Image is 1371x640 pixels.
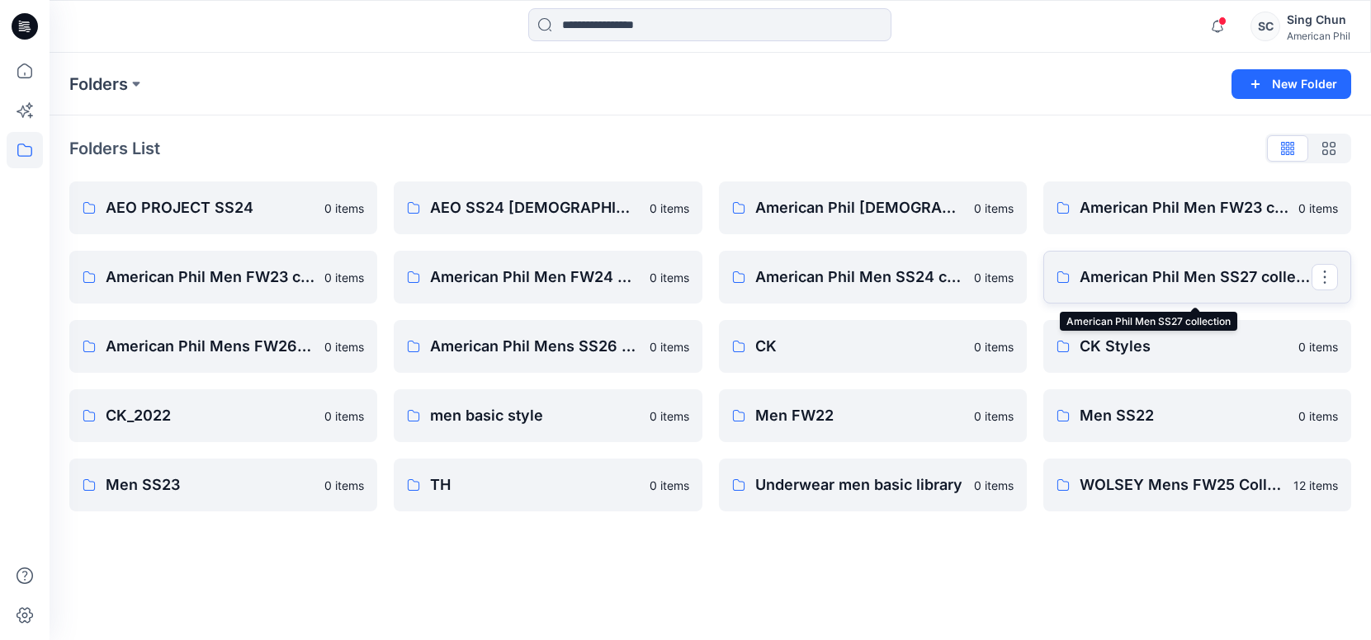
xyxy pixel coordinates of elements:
p: CK Styles [1080,335,1288,358]
p: Men SS22 [1080,404,1288,427]
a: American Phil Men SS24 collection0 items [719,251,1027,304]
p: Underwear men basic library [755,473,964,496]
p: American Phil Men SS27 collection [1080,266,1312,289]
p: American Phil [DEMOGRAPHIC_DATA] SS25 collection [755,196,964,219]
p: AEO PROJECT SS24 [106,196,314,219]
a: TH0 items [394,459,702,511]
p: AEO SS24 [DEMOGRAPHIC_DATA] [430,196,639,219]
p: WOLSEY Mens FW25 Collections [1080,473,1284,496]
div: Sing Chun [1287,10,1350,30]
div: SC [1250,12,1280,41]
button: New Folder [1232,69,1351,99]
p: 0 items [650,407,689,425]
p: Folders List [69,136,160,161]
p: American Phil Men FW23 collection(internal) [106,266,314,289]
a: American Phil Men FW23 collection(internal)0 items [69,251,377,304]
p: 12 items [1293,477,1338,494]
a: Men SS220 items [1043,389,1351,442]
p: 0 items [974,200,1014,217]
a: Men SS230 items [69,459,377,511]
p: 0 items [650,269,689,286]
a: WOLSEY Mens FW25 Collections12 items [1043,459,1351,511]
a: American Phil Mens SS26 collection0 items [394,320,702,373]
p: 0 items [1298,338,1338,355]
a: American Phil Mens FW26 collection0 items [69,320,377,373]
p: 0 items [324,477,364,494]
p: American Phil Mens SS26 collection [430,335,639,358]
p: 0 items [324,269,364,286]
p: American Phil Men FW24 collection [430,266,639,289]
a: Folders [69,73,128,96]
a: AEO PROJECT SS240 items [69,181,377,234]
a: Men FW220 items [719,389,1027,442]
a: CK Styles0 items [1043,320,1351,373]
p: 0 items [974,407,1014,425]
p: American Phil Mens FW26 collection [106,335,314,358]
p: Men FW22 [755,404,964,427]
p: 0 items [650,200,689,217]
p: American Phil Men SS24 collection [755,266,964,289]
p: 0 items [1298,200,1338,217]
p: Men SS23 [106,473,314,496]
p: 0 items [324,200,364,217]
a: American Phil Men FW23 collection0 items [1043,181,1351,234]
p: 0 items [974,269,1014,286]
a: CK_20220 items [69,389,377,442]
p: 0 items [1298,407,1338,425]
p: 0 items [324,338,364,355]
p: CK [755,335,964,358]
a: men basic style0 items [394,389,702,442]
a: Underwear men basic library0 items [719,459,1027,511]
a: American Phil Men FW24 collection0 items [394,251,702,304]
a: American Phil Men SS27 collection [1043,251,1351,304]
p: TH [430,473,639,496]
a: American Phil [DEMOGRAPHIC_DATA] SS25 collection0 items [719,181,1027,234]
p: CK_2022 [106,404,314,427]
p: men basic style [430,404,639,427]
p: 0 items [974,338,1014,355]
p: 0 items [324,407,364,425]
p: 0 items [650,477,689,494]
p: 0 items [650,338,689,355]
div: American Phil [1287,30,1350,42]
a: CK0 items [719,320,1027,373]
p: 0 items [974,477,1014,494]
p: American Phil Men FW23 collection [1080,196,1288,219]
a: AEO SS24 [DEMOGRAPHIC_DATA]0 items [394,181,702,234]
